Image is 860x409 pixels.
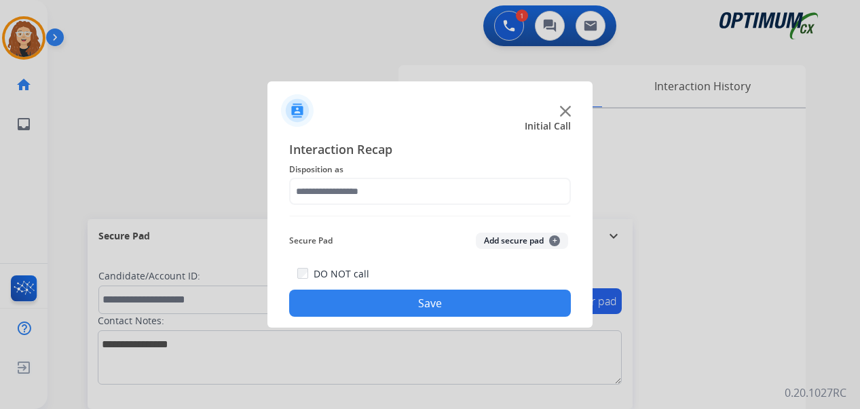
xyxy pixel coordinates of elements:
[549,235,560,246] span: +
[281,94,314,127] img: contactIcon
[289,140,571,161] span: Interaction Recap
[289,290,571,317] button: Save
[525,119,571,133] span: Initial Call
[785,385,846,401] p: 0.20.1027RC
[476,233,568,249] button: Add secure pad+
[314,267,369,281] label: DO NOT call
[289,233,333,249] span: Secure Pad
[289,161,571,178] span: Disposition as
